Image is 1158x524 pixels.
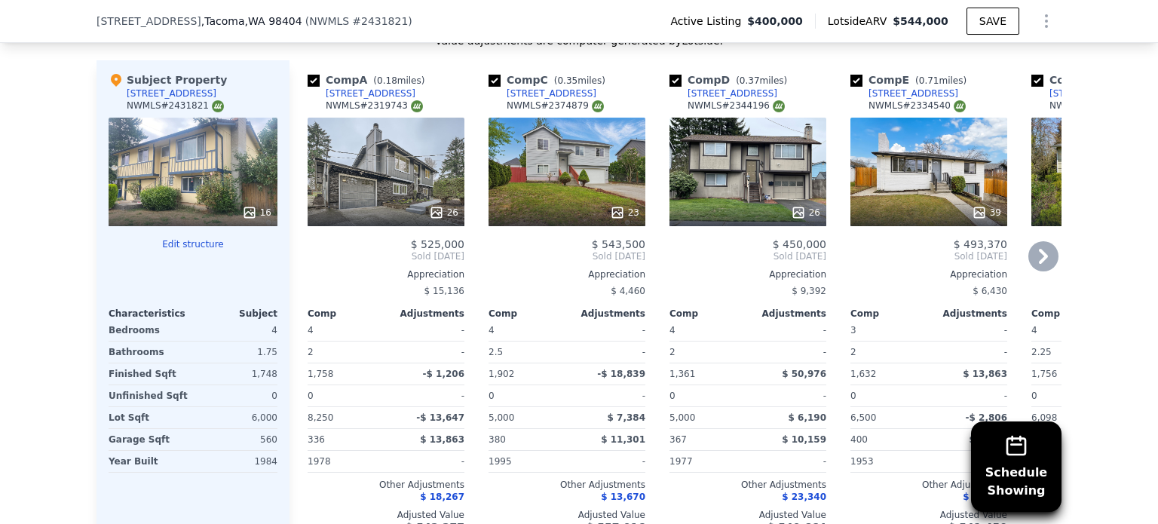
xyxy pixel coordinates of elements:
span: $ 493,370 [954,238,1007,250]
span: 1,758 [308,369,333,379]
div: Comp [1031,308,1110,320]
span: $ 23,340 [782,492,826,502]
div: Adjustments [567,308,645,320]
button: Edit structure [109,238,277,250]
div: - [932,385,1007,406]
div: - [570,385,645,406]
div: 16 [242,205,271,220]
div: 26 [791,205,820,220]
div: - [570,451,645,472]
div: 1,748 [196,363,277,385]
div: NWMLS # 2347977 [1049,100,1147,112]
span: 0 [489,391,495,401]
span: 3 [850,325,856,336]
span: Sold [DATE] [308,250,464,262]
span: Sold [DATE] [850,250,1007,262]
div: 1978 [308,451,383,472]
div: 2.25 [1031,342,1107,363]
span: ( miles) [367,75,430,86]
div: Bathrooms [109,342,190,363]
span: -$ 18,839 [597,369,645,379]
div: 2 [669,342,745,363]
span: $ 13,863 [963,369,1007,379]
span: $ 13,670 [601,492,645,502]
span: $ 50,976 [782,369,826,379]
span: -$ 1,206 [423,369,464,379]
div: 6,000 [196,407,277,428]
span: Sold [DATE] [489,250,645,262]
div: 26 [429,205,458,220]
div: [STREET_ADDRESS] [688,87,777,100]
img: NWMLS Logo [212,100,224,112]
div: Comp D [669,72,793,87]
div: Appreciation [489,268,645,280]
div: 1977 [669,451,745,472]
span: 0 [850,391,856,401]
span: $ 543,500 [592,238,645,250]
span: 0.18 [377,75,397,86]
a: [STREET_ADDRESS] [669,87,777,100]
span: 5,000 [669,412,695,423]
div: - [570,320,645,341]
span: 1,361 [669,369,695,379]
div: 560 [196,429,277,450]
span: $ 6,190 [789,412,826,423]
span: -$ 13,647 [416,412,464,423]
div: Unfinished Sqft [109,385,190,406]
div: 1984 [196,451,277,472]
span: ( miles) [909,75,973,86]
div: Comp [489,308,567,320]
span: $ 15,136 [424,286,464,296]
button: SAVE [967,8,1019,35]
div: ( ) [305,14,412,29]
div: Finished Sqft [109,363,190,385]
span: 0.71 [919,75,939,86]
span: $ 11,301 [601,434,645,445]
div: NWMLS # 2344196 [688,100,785,112]
div: 0 [196,385,277,406]
div: Subject Property [109,72,227,87]
div: Characteristics [109,308,193,320]
div: Adjustments [929,308,1007,320]
div: - [932,342,1007,363]
div: Lot Sqft [109,407,190,428]
span: $ 525,000 [411,238,464,250]
div: Appreciation [308,268,464,280]
span: 380 [489,434,506,445]
span: $ 9,392 [792,286,826,296]
span: $ 9,163 [970,434,1007,445]
div: - [389,451,464,472]
span: $ 4,460 [611,286,645,296]
div: - [389,342,464,363]
span: 4 [489,325,495,336]
span: ( miles) [548,75,611,86]
span: Sold [DATE] [669,250,826,262]
div: - [751,320,826,341]
span: $ 7,384 [608,412,645,423]
div: NWMLS # 2334540 [868,100,966,112]
div: Adjustments [748,308,826,320]
div: Comp [850,308,929,320]
div: 1995 [489,451,564,472]
div: - [932,451,1007,472]
div: 4 [196,320,277,341]
span: 400 [850,434,868,445]
div: Comp C [489,72,611,87]
div: Comp E [850,72,973,87]
div: NWMLS # 2374879 [507,100,604,112]
span: 4 [308,325,314,336]
div: Adjusted Value [489,509,645,521]
span: ( miles) [730,75,793,86]
div: [STREET_ADDRESS] [127,87,216,100]
span: 0.37 [740,75,760,86]
span: NWMLS [309,15,349,27]
img: NWMLS Logo [773,100,785,112]
div: Other Adjustments [308,479,464,491]
span: 5,000 [489,412,514,423]
img: NWMLS Logo [411,100,423,112]
div: Bedrooms [109,320,190,341]
span: $ 27,860 [963,492,1007,502]
div: - [932,320,1007,341]
span: $ 13,863 [420,434,464,445]
div: 2 [850,342,926,363]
